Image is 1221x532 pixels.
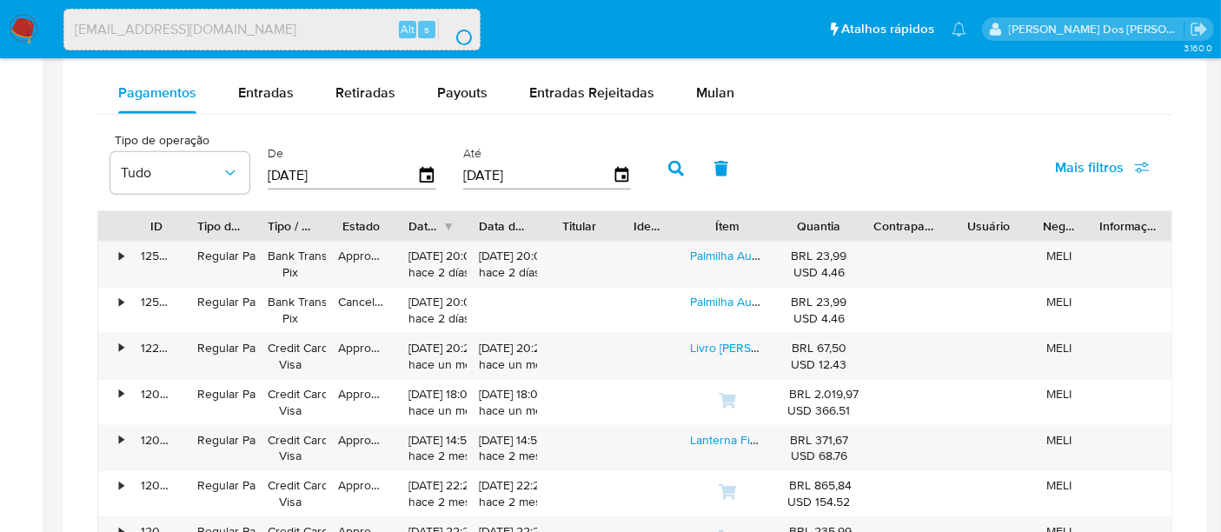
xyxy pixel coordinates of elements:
a: Notificações [952,22,966,37]
span: s [424,21,429,37]
input: Pesquise usuários ou casos... [64,18,480,41]
p: renato.lopes@mercadopago.com.br [1009,21,1185,37]
a: Sair [1190,20,1208,38]
span: Atalhos rápidos [841,20,934,38]
button: search-icon [438,17,474,42]
span: Alt [401,21,415,37]
span: 3.160.0 [1184,41,1212,55]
